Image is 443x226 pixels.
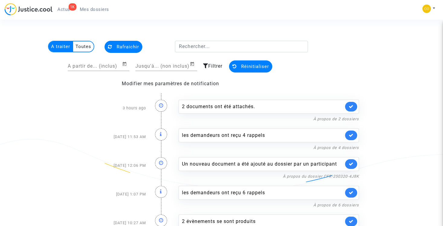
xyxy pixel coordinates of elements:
a: À propos de 2 dossiers [313,117,359,121]
div: [DATE] 12:06 PM [79,151,150,180]
button: Open calendar [190,60,197,68]
a: 1KActus [53,5,75,14]
button: Open calendar [122,60,129,68]
a: À propos de 6 dossiers [313,203,359,207]
span: Réinitialiser [241,64,269,69]
input: Rechercher... [175,41,308,52]
div: 2 évènements se sont produits [182,218,344,225]
multi-toggle-item: Toutes [73,41,94,52]
span: Mes dossiers [80,7,109,12]
button: Rafraichir [105,41,142,53]
a: Modifier mes paramètres de notification [122,81,219,86]
div: les demandeurs ont reçu 4 rappels [182,132,344,139]
a: À propos du dossier CFR-250320-4J8K [283,174,359,179]
span: Rafraichir [117,44,139,50]
a: Mes dossiers [75,5,114,14]
div: les demandeurs ont reçu 6 rappels [182,189,344,196]
a: À propos de 4 dossiers [313,145,359,150]
div: [DATE] 1:07 PM [79,180,150,208]
span: Actus [57,7,70,12]
img: 5a13cfc393247f09c958b2f13390bacc [422,5,431,13]
img: jc-logo.svg [5,3,53,15]
div: 1K [69,3,76,11]
div: 3 hours ago [79,94,150,122]
div: [DATE] 11:53 AM [79,122,150,151]
div: Un nouveau document a été ajouté au dossier par un participant [182,160,344,168]
div: 2 documents ont été attachés. [182,103,344,110]
span: Filtrer [208,63,222,69]
multi-toggle-item: A traiter [49,41,73,52]
button: Réinitialiser [229,60,272,73]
